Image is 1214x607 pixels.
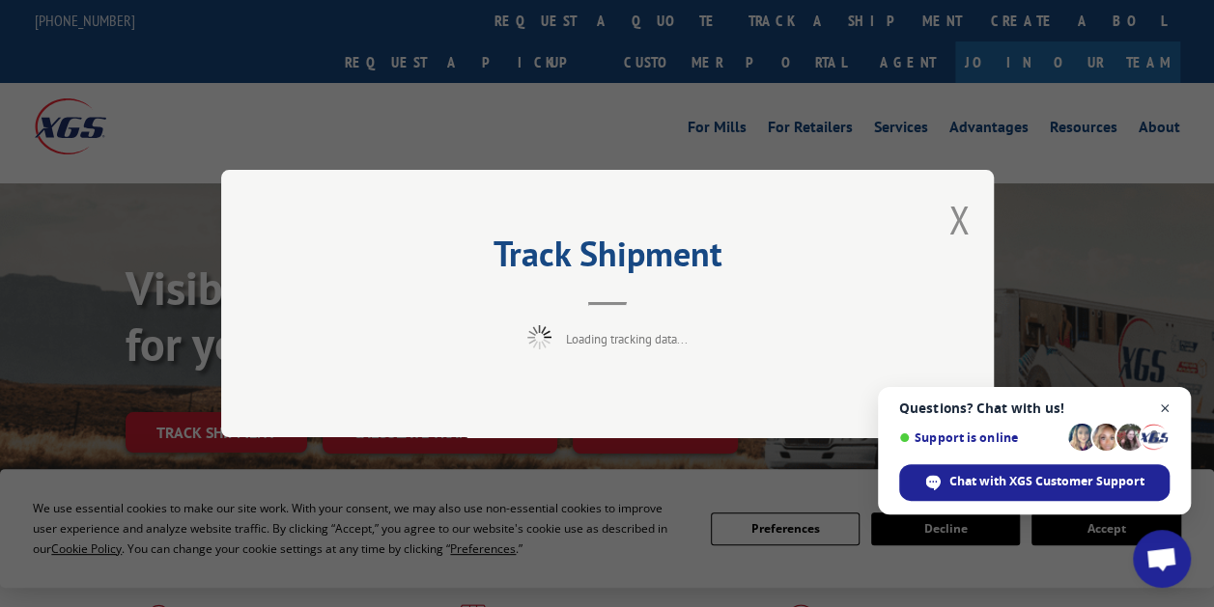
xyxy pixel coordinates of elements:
[899,464,1170,501] div: Chat with XGS Customer Support
[527,325,551,349] img: xgs-loading
[1133,530,1191,588] div: Open chat
[899,400,1170,416] span: Questions? Chat with us!
[948,194,970,245] button: Close modal
[899,430,1061,445] span: Support is online
[566,331,688,347] span: Loading tracking data...
[1153,397,1177,421] span: Close chat
[949,473,1144,490] span: Chat with XGS Customer Support
[318,240,897,277] h2: Track Shipment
